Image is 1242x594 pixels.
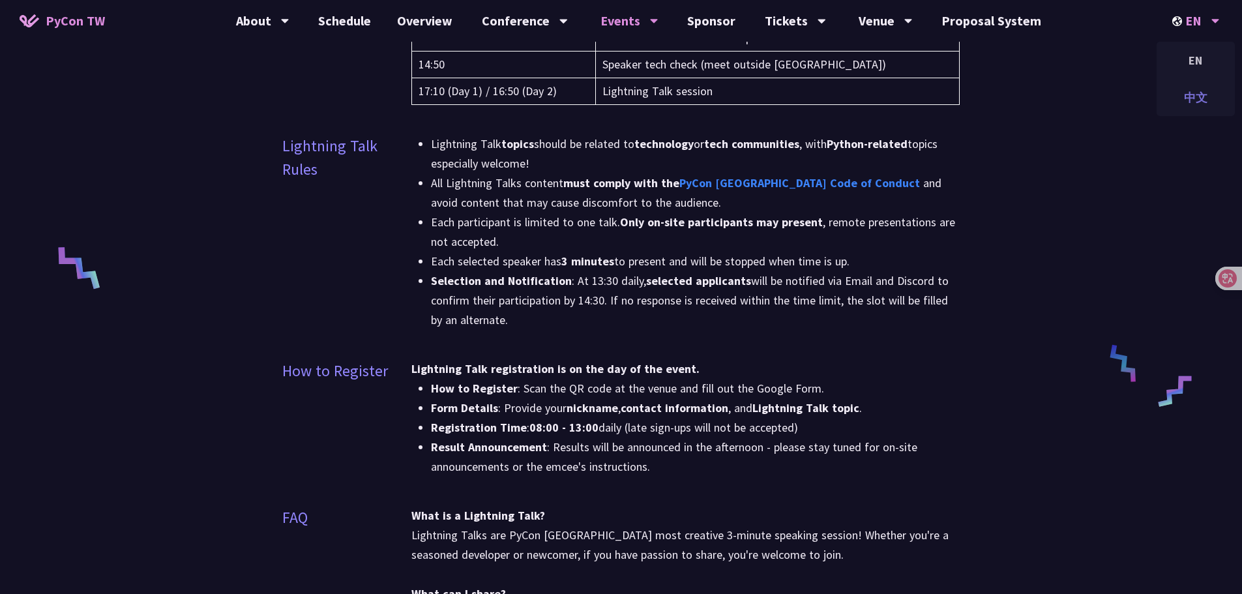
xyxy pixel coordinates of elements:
[282,359,388,383] p: How to Register
[621,400,728,415] strong: contact information
[431,252,960,271] li: Each selected speaker has to present and will be stopped when time is up.
[563,175,923,190] strong: must comply with the
[596,78,960,105] td: Lightning Talk session
[1172,16,1185,26] img: Locale Icon
[752,400,859,415] strong: Lightning Talk topic
[20,14,39,27] img: Home icon of PyCon TW 2025
[431,173,960,213] li: All Lightning Talks content and avoid content that may cause discomfort to the audience.
[431,398,960,418] li: : Provide your , , and .
[561,254,614,269] strong: 3 minutes
[7,5,118,37] a: PyCon TW
[431,213,960,252] li: Each participant is limited to one talk. , remote presentations are not accepted.
[411,78,595,105] td: 17:10 (Day 1) / 16:50 (Day 2)
[679,175,920,190] a: PyCon [GEOGRAPHIC_DATA] Code of Conduct
[411,52,595,78] td: 14:50
[827,136,908,151] strong: Python-related
[431,134,960,173] li: Lightning Talk should be related to or , with topics especially welcome!
[282,506,308,529] p: FAQ
[596,52,960,78] td: Speaker tech check (meet outside [GEOGRAPHIC_DATA])
[501,136,534,151] strong: topics
[46,11,105,31] span: PyCon TW
[431,273,572,288] strong: Selection and Notification
[431,439,547,454] strong: Result Announcement
[411,508,545,523] strong: What is a Lightning Talk?
[646,273,751,288] strong: selected applicants
[704,136,799,151] strong: tech communities
[1157,82,1235,113] div: 中文
[282,134,392,181] p: Lightning Talk Rules
[431,420,527,435] strong: Registration Time
[529,420,599,435] strong: 08:00 - 13:00
[567,400,618,415] strong: nickname
[431,418,960,438] li: : daily (late sign-ups will not be accepted)
[431,271,960,330] li: : At 13:30 daily, will be notified via Email and Discord to confirm their participation by 14:30....
[431,381,518,396] strong: How to Register
[620,215,823,230] strong: Only on-site participants may present
[1157,45,1235,76] div: EN
[431,400,498,415] strong: Form Details
[634,136,694,151] strong: technology
[411,361,700,376] strong: Lightning Talk registration is on the day of the event.
[431,438,960,477] li: : Results will be announced in the afternoon - please stay tuned for on-site announcements or the...
[431,379,960,398] li: : Scan the QR code at the venue and fill out the Google Form.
